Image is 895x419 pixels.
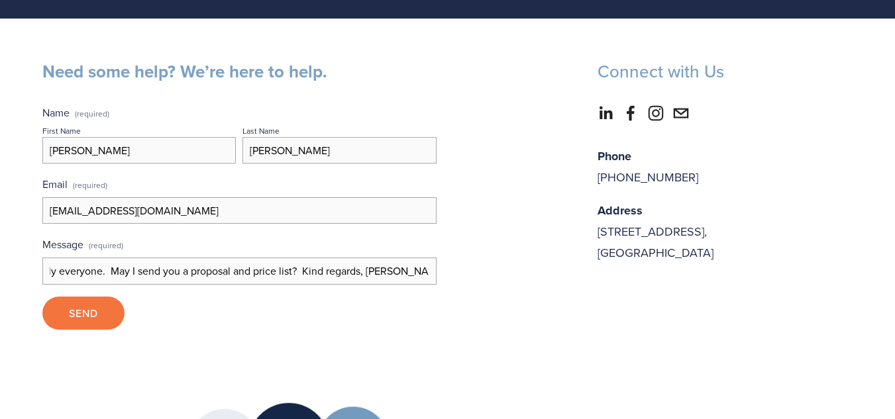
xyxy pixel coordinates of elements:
[42,257,437,284] input: How can we help?
[89,236,123,255] span: (required)
[42,125,81,136] div: First Name
[242,125,280,136] div: Last Name
[73,175,107,195] span: (required)
[42,297,125,330] button: SendSend
[42,177,68,191] span: Email
[598,148,631,165] strong: Phone
[598,105,613,121] a: LinkedIn
[598,200,853,263] p: [STREET_ADDRESS], [GEOGRAPHIC_DATA]
[598,61,853,83] h3: Connect with Us
[42,59,327,84] strong: Need some help? We’re here to help.
[648,105,664,121] a: Instagram
[75,110,109,118] span: (required)
[598,146,853,188] p: [PHONE_NUMBER]
[42,105,70,120] span: Name
[673,105,689,121] a: nzfoodawards@massey.ac.nz
[598,202,643,219] strong: Address
[69,306,98,320] span: Send
[42,237,83,252] span: Message
[623,105,639,121] a: Abbie Harris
